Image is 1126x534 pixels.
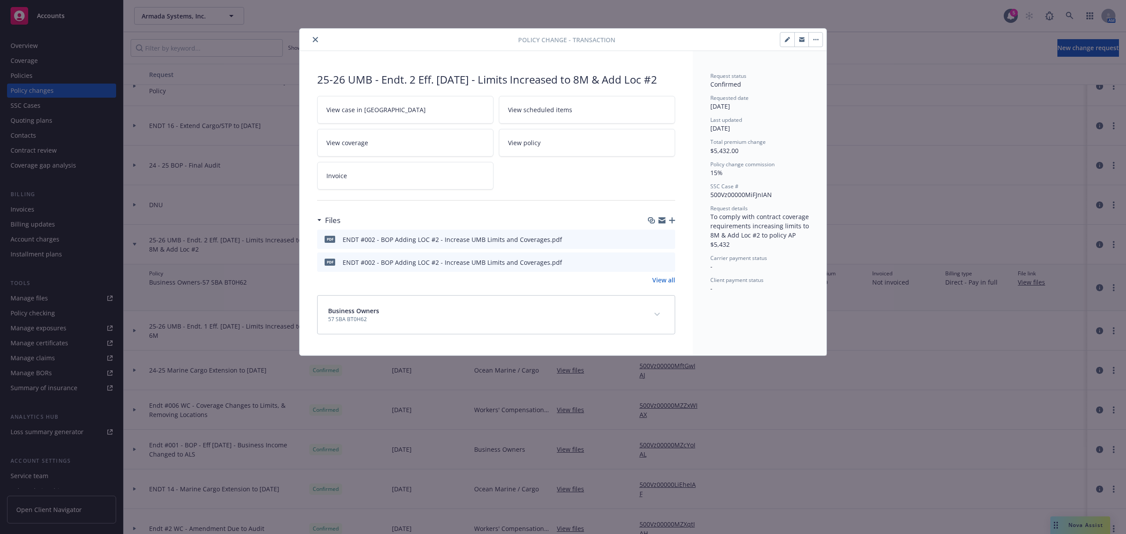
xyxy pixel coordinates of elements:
button: expand content [650,307,664,322]
span: [DATE] [710,102,730,110]
button: preview file [664,258,672,267]
span: View scheduled items [508,105,572,114]
span: pdf [325,259,335,265]
button: download file [650,258,657,267]
button: download file [650,235,657,244]
span: Business Owners [328,306,379,315]
span: 57 SBA BT0H62 [328,315,379,323]
span: - [710,284,713,293]
span: Invoice [326,171,347,180]
span: Carrier payment status [710,254,767,262]
span: Last updated [710,116,742,124]
span: View policy [508,138,541,147]
span: 15% [710,168,723,177]
span: Policy change commission [710,161,775,168]
a: Invoice [317,162,494,190]
span: Client payment status [710,276,764,284]
div: Files [317,215,340,226]
span: View case in [GEOGRAPHIC_DATA] [326,105,426,114]
a: View case in [GEOGRAPHIC_DATA] [317,96,494,124]
div: ENDT #002 - BOP Adding LOC #2 - Increase UMB Limits and Coverages.pdf [343,235,562,244]
span: [DATE] [710,124,730,132]
span: $5,432.00 [710,146,738,155]
span: View coverage [326,138,368,147]
div: 25-26 UMB - Endt. 2 Eff. [DATE] - Limits Increased to 8M & Add Loc #2 [317,72,675,87]
span: pdf [325,236,335,242]
span: - [710,262,713,271]
button: preview file [664,235,672,244]
span: Confirmed [710,80,741,88]
span: Request status [710,72,746,80]
span: SSC Case # [710,183,738,190]
span: 500Vz00000MiFJnIAN [710,190,772,199]
a: View policy [499,129,675,157]
div: ENDT #002 - BOP Adding LOC #2 - Increase UMB Limits and Coverages.pdf [343,258,562,267]
span: Policy change - Transaction [518,35,615,44]
span: Requested date [710,94,749,102]
div: Business Owners57 SBA BT0H62expand content [318,296,675,334]
button: close [310,34,321,45]
a: View coverage [317,129,494,157]
a: View all [652,275,675,285]
span: To comply with contract coverage requirements increasing limits to 8M & Add Loc #2 to policy AP $... [710,212,811,249]
a: View scheduled items [499,96,675,124]
h3: Files [325,215,340,226]
span: Request details [710,205,748,212]
span: Total premium change [710,138,766,146]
